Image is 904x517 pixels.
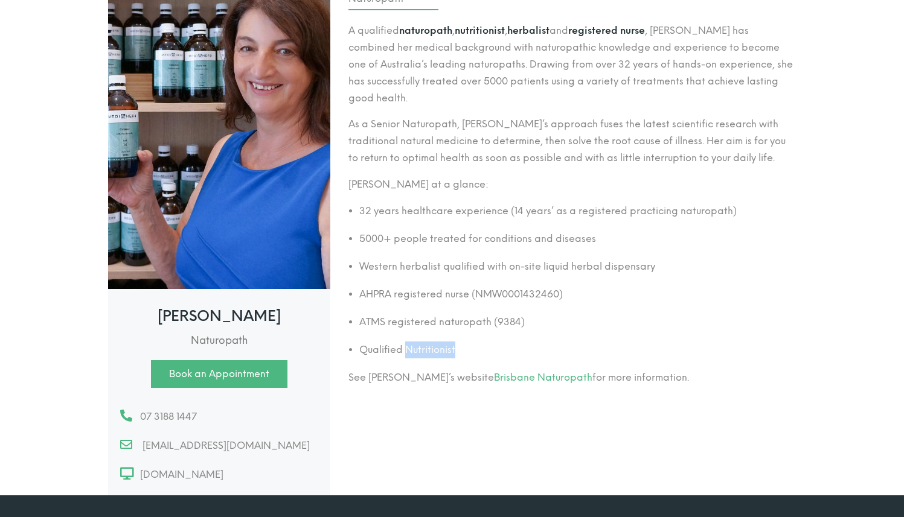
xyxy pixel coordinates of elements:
h3: [PERSON_NAME] [114,309,325,323]
li: Western herbalist qualified with on-site liquid herbal dispensary [359,258,796,275]
span: [EMAIL_ADDRESS][DOMAIN_NAME] [138,437,310,454]
strong: registered nurse [568,25,645,36]
li: AHPRA registered nurse (NMW0001432460) [359,286,796,303]
a: Book an Appointment [151,360,287,388]
p: [PERSON_NAME] at a glance: [348,176,796,193]
li: 32 years healthcare experience (14 years’ as a registered practicing naturopath) [359,203,796,220]
li: Qualified Nutritionist [359,341,796,358]
a: Brisbane Naturopath [494,372,592,383]
strong: nutritionist [455,25,505,36]
strong: herbalist [507,25,550,36]
p: As a Senior Naturopath, [PERSON_NAME]’s approach fuses the latest scientific research with tradit... [348,116,796,167]
span: Book an Appointment [169,369,269,379]
p: See [PERSON_NAME]’s website for more information. [348,369,796,386]
strong: naturopath [399,25,452,36]
span: [DOMAIN_NAME] [135,466,223,483]
p: A qualified , , and , [PERSON_NAME] has combined her medical background with naturopathic knowled... [348,22,796,107]
h5: Naturopath [114,335,325,346]
li: 5000+ people treated for conditions and diseases [359,230,796,247]
a: [DOMAIN_NAME] [120,466,325,483]
li: ATMS registered naturopath (9384) [359,314,796,331]
span: 07 3188 1447 [135,408,197,425]
a: [EMAIL_ADDRESS][DOMAIN_NAME] [120,437,325,454]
